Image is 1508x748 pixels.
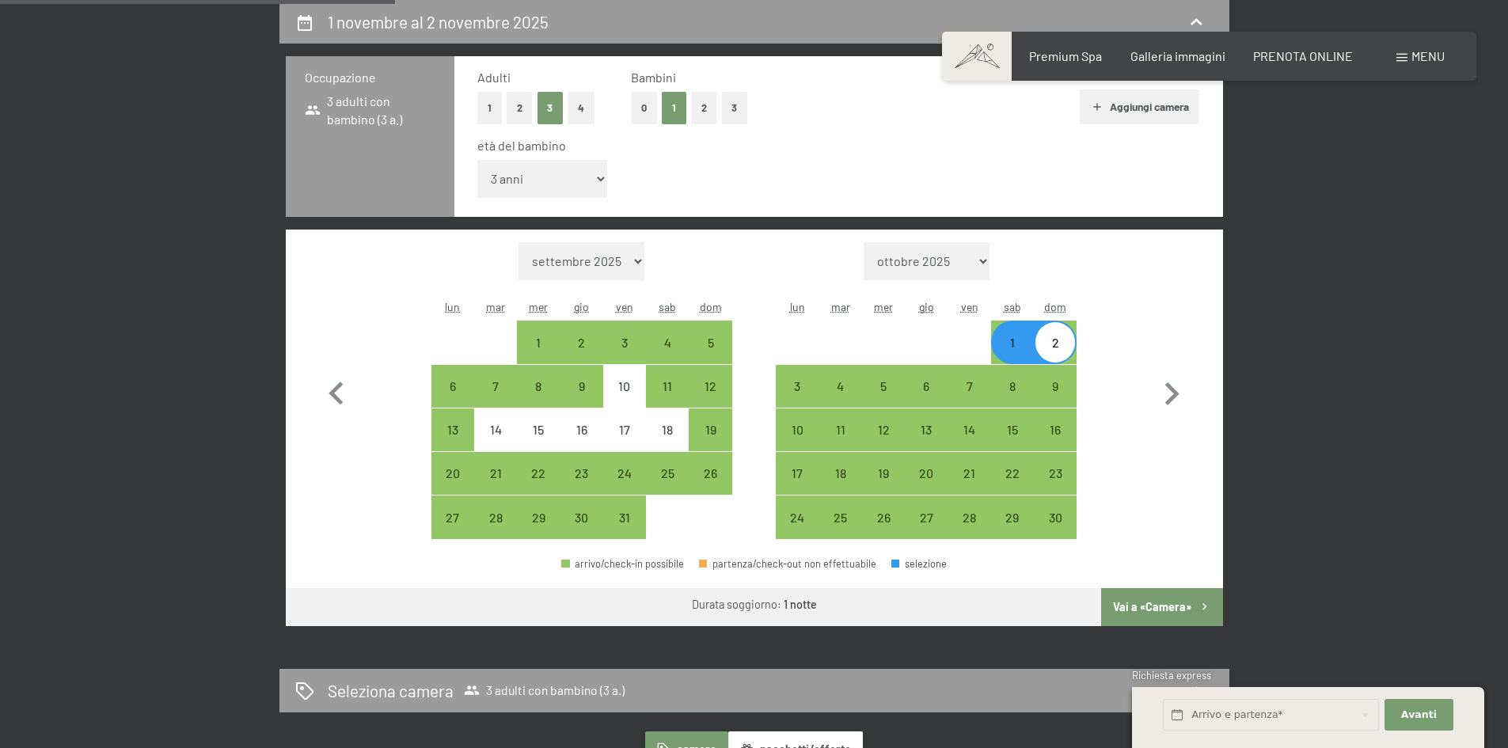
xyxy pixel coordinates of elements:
div: Fri Oct 03 2025 [603,321,646,363]
div: arrivo/check-in possibile [560,321,603,363]
div: 14 [476,423,515,463]
div: arrivo/check-in possibile [1034,452,1077,495]
a: PRENOTA ONLINE [1253,48,1353,63]
abbr: lunedì [445,300,460,313]
div: arrivo/check-in possibile [517,496,560,538]
span: Bambini [631,70,676,85]
div: Sat Nov 22 2025 [991,452,1034,495]
div: Sun Nov 23 2025 [1034,452,1077,495]
div: 17 [777,467,817,507]
div: 11 [648,380,687,420]
div: 12 [864,423,903,463]
button: 4 [568,92,594,124]
div: 5 [690,336,730,376]
abbr: mercoledì [874,300,893,313]
abbr: martedì [831,300,850,313]
abbr: martedì [486,300,505,313]
div: Sat Nov 01 2025 [991,321,1034,363]
span: 3 adulti con bambino (3 a.) [305,93,435,128]
div: arrivo/check-in possibile [991,365,1034,408]
div: arrivo/check-in non effettuabile [603,408,646,451]
div: 28 [476,511,515,551]
div: arrivo/check-in possibile [560,365,603,408]
div: Tue Nov 18 2025 [819,452,862,495]
div: 22 [993,467,1032,507]
h2: 1 novembre al 2 novembre 2025 [328,12,549,32]
button: Aggiungi camera [1080,89,1199,124]
span: Premium Spa [1029,48,1102,63]
div: 23 [562,467,602,507]
div: 18 [821,467,860,507]
div: 27 [433,511,473,551]
div: arrivo/check-in possibile [948,365,990,408]
a: Galleria immagini [1130,48,1225,63]
div: 4 [648,336,687,376]
div: Sun Nov 09 2025 [1034,365,1077,408]
div: Sun Nov 30 2025 [1034,496,1077,538]
div: arrivo/check-in possibile [862,408,905,451]
b: 1 notte [784,598,817,611]
div: 29 [993,511,1032,551]
div: Fri Nov 21 2025 [948,452,990,495]
div: 23 [1035,467,1075,507]
div: Mon Nov 10 2025 [776,408,819,451]
abbr: venerdì [616,300,633,313]
div: Sun Oct 05 2025 [689,321,731,363]
div: arrivo/check-in possibile [776,365,819,408]
div: arrivo/check-in possibile [905,452,948,495]
div: Sun Oct 26 2025 [689,452,731,495]
div: 27 [906,511,946,551]
div: arrivo/check-in possibile [991,452,1034,495]
div: Sun Oct 19 2025 [689,408,731,451]
div: Sat Oct 25 2025 [646,452,689,495]
abbr: domenica [1044,300,1066,313]
div: Mon Oct 20 2025 [431,452,474,495]
div: arrivo/check-in possibile [603,452,646,495]
div: 26 [864,511,903,551]
abbr: lunedì [790,300,805,313]
div: 21 [476,467,515,507]
button: 1 [662,92,686,124]
div: 12 [690,380,730,420]
span: Adulti [477,70,511,85]
div: 3 [777,380,817,420]
div: Fri Nov 28 2025 [948,496,990,538]
div: Thu Oct 09 2025 [560,365,603,408]
div: 18 [648,423,687,463]
div: arrivo/check-in possibile [991,321,1034,363]
div: Wed Oct 08 2025 [517,365,560,408]
div: arrivo/check-in possibile [1034,496,1077,538]
div: Mon Oct 13 2025 [431,408,474,451]
div: 13 [906,423,946,463]
div: arrivo/check-in possibile [689,321,731,363]
div: 8 [518,380,558,420]
div: arrivo/check-in possibile [991,408,1034,451]
div: 26 [690,467,730,507]
button: 3 [722,92,748,124]
div: Wed Nov 05 2025 [862,365,905,408]
div: 19 [864,467,903,507]
div: 28 [949,511,989,551]
abbr: domenica [700,300,722,313]
div: arrivo/check-in possibile [560,496,603,538]
div: arrivo/check-in possibile [991,496,1034,538]
div: arrivo/check-in possibile [646,452,689,495]
div: arrivo/check-in possibile [561,559,684,569]
div: Sun Nov 02 2025 [1034,321,1077,363]
div: 31 [605,511,644,551]
div: 25 [821,511,860,551]
abbr: sabato [1004,300,1021,313]
div: Tue Nov 11 2025 [819,408,862,451]
div: arrivo/check-in possibile [474,452,517,495]
div: arrivo/check-in possibile [819,496,862,538]
button: 2 [691,92,717,124]
div: 30 [1035,511,1075,551]
div: 3 [605,336,644,376]
div: arrivo/check-in possibile [1034,321,1077,363]
button: Avanti [1385,699,1453,731]
div: 8 [993,380,1032,420]
div: 16 [562,423,602,463]
button: 1 [477,92,502,124]
div: arrivo/check-in possibile [776,452,819,495]
div: arrivo/check-in possibile [948,496,990,538]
